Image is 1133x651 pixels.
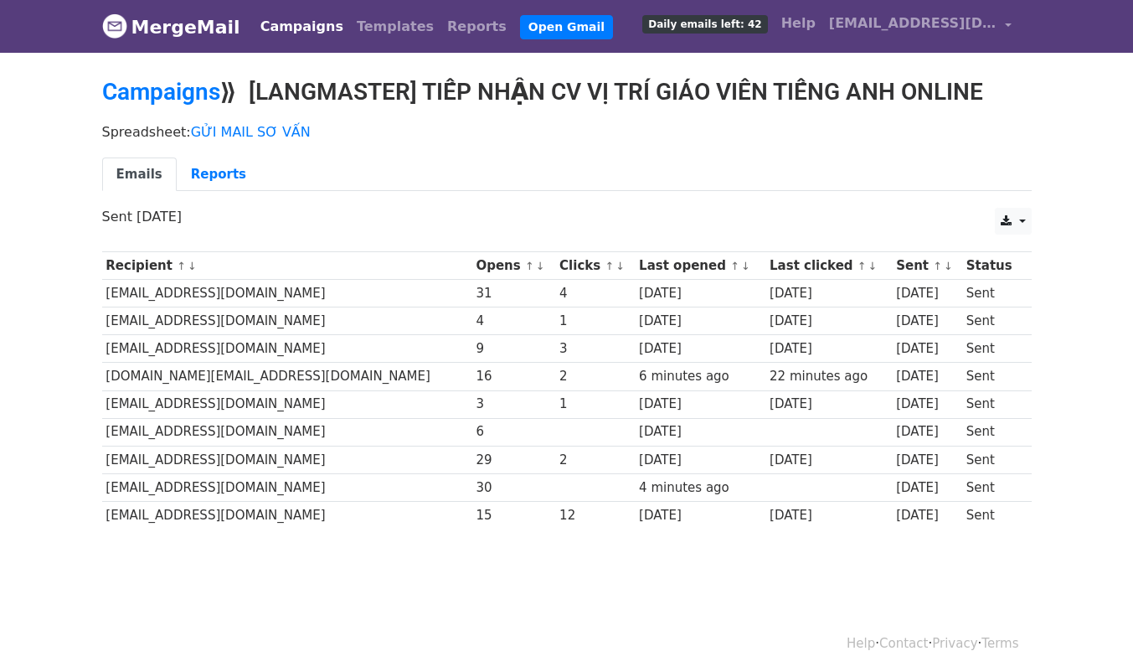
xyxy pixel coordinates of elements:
a: Reports [177,158,260,192]
div: [DATE] [896,339,958,359]
a: Daily emails left: 42 [636,7,774,40]
td: [DOMAIN_NAME][EMAIL_ADDRESS][DOMAIN_NAME] [102,363,472,390]
div: 2 [559,367,631,386]
a: Help [847,636,875,651]
a: ↓ [944,260,953,272]
div: 4 [559,284,631,303]
div: 29 [476,451,551,470]
td: [EMAIL_ADDRESS][DOMAIN_NAME] [102,501,472,529]
td: [EMAIL_ADDRESS][DOMAIN_NAME] [102,390,472,418]
div: 4 [476,312,551,331]
a: Contact [879,636,928,651]
td: Sent [962,418,1022,446]
div: [DATE] [896,367,958,386]
div: 4 minutes ago [639,478,761,498]
div: 16 [476,367,551,386]
td: Sent [962,390,1022,418]
p: Sent [DATE] [102,208,1032,225]
div: [DATE] [896,312,958,331]
td: Sent [962,446,1022,473]
a: ↓ [868,260,878,272]
div: 9 [476,339,551,359]
a: ↓ [615,260,625,272]
th: Last clicked [765,252,892,280]
th: Status [962,252,1022,280]
a: ↑ [730,260,739,272]
a: Emails [102,158,177,192]
th: Recipient [102,252,472,280]
div: 1 [559,312,631,331]
a: ↑ [525,260,534,272]
div: 6 [476,422,551,442]
div: 6 minutes ago [639,367,761,386]
div: [DATE] [896,395,958,414]
div: 30 [476,478,551,498]
a: ↑ [857,260,867,272]
div: [DATE] [770,451,888,470]
p: Spreadsheet: [102,123,1032,141]
h2: ⟫ [LANGMASTER] TIẾP NHẬN CV VỊ TRÍ GIÁO VIÊN TIẾNG ANH ONLINE [102,78,1032,106]
td: [EMAIL_ADDRESS][DOMAIN_NAME] [102,307,472,335]
a: [EMAIL_ADDRESS][DOMAIN_NAME] [822,7,1018,46]
a: Campaigns [102,78,220,106]
a: Open Gmail [520,15,613,39]
div: [DATE] [896,451,958,470]
a: GỬI MAIL SƠ VẤN [191,124,311,140]
div: [DATE] [896,478,958,498]
a: ↓ [188,260,197,272]
a: Terms [981,636,1018,651]
td: Sent [962,335,1022,363]
a: MergeMail [102,9,240,44]
div: [DATE] [896,506,958,525]
div: [DATE] [639,422,761,442]
td: [EMAIL_ADDRESS][DOMAIN_NAME] [102,280,472,307]
a: ↓ [536,260,545,272]
td: Sent [962,363,1022,390]
div: 2 [559,451,631,470]
a: ↑ [177,260,186,272]
div: [DATE] [770,506,888,525]
div: [DATE] [639,506,761,525]
div: [DATE] [770,395,888,414]
td: [EMAIL_ADDRESS][DOMAIN_NAME] [102,335,472,363]
div: [DATE] [639,284,761,303]
td: Sent [962,280,1022,307]
td: [EMAIL_ADDRESS][DOMAIN_NAME] [102,418,472,446]
div: 15 [476,506,551,525]
a: Templates [350,10,440,44]
td: [EMAIL_ADDRESS][DOMAIN_NAME] [102,473,472,501]
a: Privacy [932,636,977,651]
div: [DATE] [896,284,958,303]
div: [DATE] [639,451,761,470]
a: Campaigns [254,10,350,44]
div: [DATE] [896,422,958,442]
div: [DATE] [639,312,761,331]
th: Last opened [635,252,765,280]
span: Daily emails left: 42 [642,15,767,34]
div: 22 minutes ago [770,367,888,386]
a: Help [775,7,822,40]
td: Sent [962,501,1022,529]
div: 31 [476,284,551,303]
div: [DATE] [770,284,888,303]
a: ↓ [741,260,750,272]
th: Opens [472,252,556,280]
td: [EMAIL_ADDRESS][DOMAIN_NAME] [102,446,472,473]
td: Sent [962,307,1022,335]
div: [DATE] [639,339,761,359]
a: ↑ [605,260,614,272]
img: MergeMail logo [102,13,127,39]
th: Sent [892,252,962,280]
a: ↑ [933,260,942,272]
div: [DATE] [770,312,888,331]
td: Sent [962,473,1022,501]
span: [EMAIL_ADDRESS][DOMAIN_NAME] [829,13,997,34]
div: 12 [559,506,631,525]
div: [DATE] [639,395,761,414]
div: [DATE] [770,339,888,359]
div: 1 [559,395,631,414]
div: 3 [476,395,551,414]
th: Clicks [555,252,635,280]
div: 3 [559,339,631,359]
a: Reports [440,10,513,44]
